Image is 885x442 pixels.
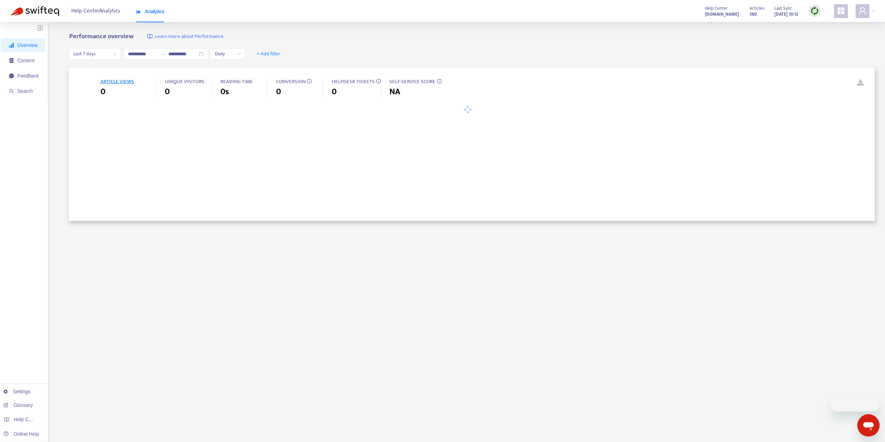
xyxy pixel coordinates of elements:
strong: [DATE] 10:12 [774,10,798,18]
span: signal [9,43,14,48]
span: HELPDESK TICKETS [331,77,375,86]
span: Feedback [17,73,39,79]
span: Content [17,58,34,63]
span: area-chart [136,9,141,14]
span: SELF-SERVICE SCORE [389,77,435,86]
span: Last Sync [774,5,792,12]
span: container [9,58,14,63]
span: 0s [220,86,228,98]
iframe: Button to launch messaging window [857,414,879,436]
span: Learn more about Performance [154,33,223,41]
span: Help Center [705,5,728,12]
span: swap-right [160,51,166,57]
span: CONVERSION [276,77,305,86]
a: Learn more about Performance [147,33,223,41]
span: Help Centers [14,417,42,422]
span: 0 [164,86,169,98]
span: READING TIME [220,77,252,86]
span: Help Center Analytics [71,5,120,18]
span: Search [17,88,33,94]
span: Daily [215,49,241,59]
span: search [9,89,14,94]
span: ARTICLE VIEWS [100,77,134,86]
span: NA [389,86,400,98]
span: 0 [100,86,105,98]
span: appstore [837,7,845,15]
a: Settings [3,389,31,394]
iframe: Message from company [831,396,879,411]
a: Online Help [3,431,39,437]
span: UNIQUE VISITORS [164,77,204,86]
strong: 560 [749,10,757,18]
span: Analytics [136,9,164,14]
span: message [9,73,14,78]
img: image-link [147,34,153,39]
b: Performance overview [69,31,133,42]
span: user [858,7,867,15]
img: Swifteq [10,6,59,16]
span: to [160,51,166,57]
button: + Add filter [251,48,286,59]
img: sync.dc5367851b00ba804db3.png [810,7,819,15]
span: Articles [749,5,764,12]
span: + Add filter [257,50,281,58]
span: Overview [17,42,38,48]
span: 0 [276,86,281,98]
a: [DOMAIN_NAME] [705,10,739,18]
span: Last 7 days [73,49,117,59]
a: Glossary [3,402,33,408]
span: 0 [331,86,336,98]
